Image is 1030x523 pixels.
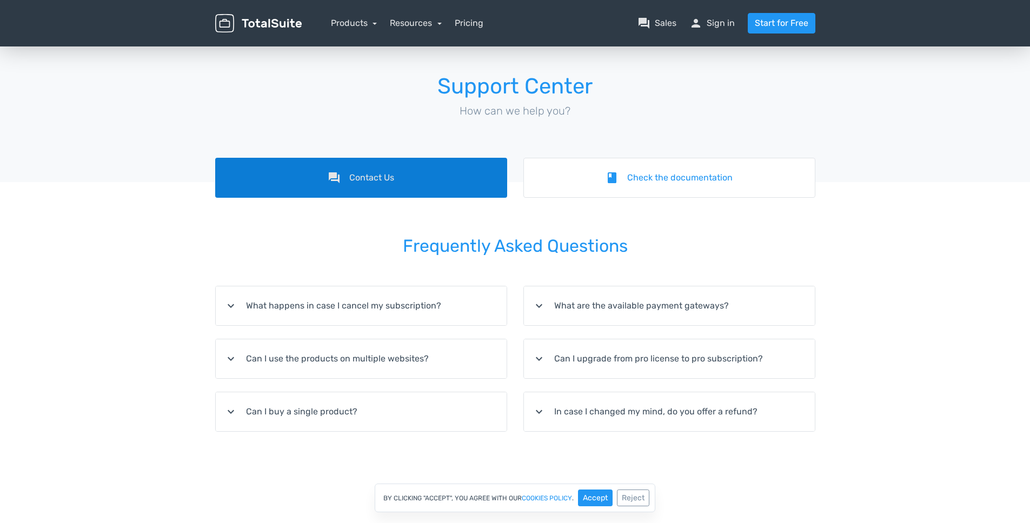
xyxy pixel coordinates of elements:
div: By clicking "Accept", you agree with our . [375,484,655,512]
a: Start for Free [748,13,815,33]
h1: Support Center [215,75,815,98]
i: expand_more [533,405,546,418]
i: book [606,171,619,184]
summary: expand_moreWhat are the available payment gateways? [524,286,815,325]
i: expand_more [224,405,237,418]
p: How can we help you? [215,103,815,119]
a: Products [331,18,377,28]
i: expand_more [224,352,237,365]
summary: expand_moreCan I use the products on multiple websites? [216,339,507,378]
summary: expand_moreCan I upgrade from pro license to pro subscription? [524,339,815,378]
a: cookies policy [522,495,572,501]
i: expand_more [224,299,237,312]
summary: expand_moreIn case I changed my mind, do you offer a refund? [524,392,815,431]
img: TotalSuite for WordPress [215,14,302,33]
a: Pricing [455,17,483,30]
span: person [689,17,702,30]
a: question_answerSales [637,17,676,30]
h2: Frequently Asked Questions [215,222,815,271]
summary: expand_moreCan I buy a single product? [216,392,507,431]
i: expand_more [533,299,546,312]
button: Reject [617,490,649,506]
span: question_answer [637,17,650,30]
button: Accept [578,490,613,506]
a: forumContact Us [215,158,507,198]
a: Resources [390,18,442,28]
i: forum [328,171,341,184]
i: expand_more [533,352,546,365]
a: bookCheck the documentation [523,158,815,198]
a: personSign in [689,17,735,30]
summary: expand_moreWhat happens in case I cancel my subscription? [216,286,507,325]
